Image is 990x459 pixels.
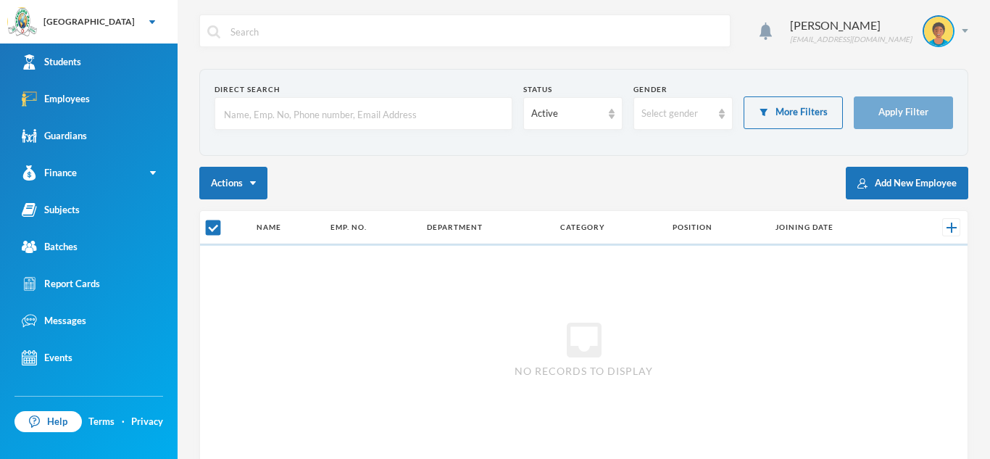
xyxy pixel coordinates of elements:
[122,415,125,429] div: ·
[924,17,953,46] img: STUDENT
[790,34,912,45] div: [EMAIL_ADDRESS][DOMAIN_NAME]
[790,17,912,34] div: [PERSON_NAME]
[561,317,607,363] i: inbox
[207,25,220,38] img: search
[323,211,420,244] th: Emp. No.
[131,415,163,429] a: Privacy
[22,202,80,218] div: Subjects
[768,211,905,244] th: Joining Date
[22,91,90,107] div: Employees
[846,167,968,199] button: Add New Employee
[947,223,957,233] img: +
[22,239,78,255] div: Batches
[641,107,712,121] div: Select gender
[229,15,723,48] input: Search
[22,54,81,70] div: Students
[854,96,953,129] button: Apply Filter
[553,211,665,244] th: Category
[633,84,733,95] div: Gender
[222,98,504,131] input: Name, Emp. No, Phone number, Email Address
[22,276,100,291] div: Report Cards
[22,128,87,144] div: Guardians
[199,167,267,199] button: Actions
[22,313,86,328] div: Messages
[744,96,843,129] button: More Filters
[14,411,82,433] a: Help
[22,165,77,181] div: Finance
[531,107,602,121] div: Active
[515,363,653,379] span: No records to display
[22,350,72,365] div: Events
[8,8,37,37] img: logo
[665,211,768,244] th: Position
[215,84,512,95] div: Direct Search
[420,211,553,244] th: Department
[249,211,323,244] th: Name
[523,84,623,95] div: Status
[43,15,135,28] div: [GEOGRAPHIC_DATA]
[88,415,115,429] a: Terms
